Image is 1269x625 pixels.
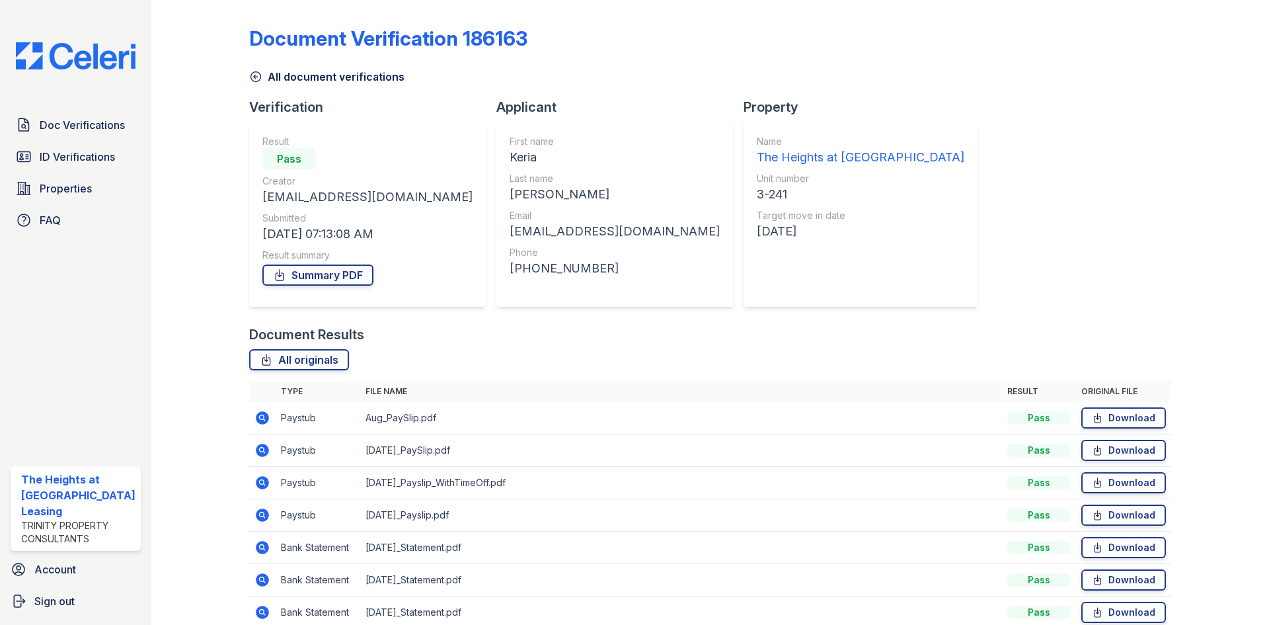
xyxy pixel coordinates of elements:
div: Pass [1007,476,1071,489]
a: Doc Verifications [11,112,141,138]
td: [DATE]_Statement.pdf [360,564,1002,597]
div: Document Verification 186163 [249,26,527,50]
a: FAQ [11,207,141,233]
td: [DATE]_Payslip_WithTimeOff.pdf [360,467,1002,499]
th: Result [1002,381,1076,402]
td: Bank Statement [276,564,360,597]
a: Download [1081,440,1166,461]
div: Submitted [262,212,473,225]
div: The Heights at [GEOGRAPHIC_DATA] [757,148,964,167]
span: Doc Verifications [40,117,125,133]
div: Pass [1007,541,1071,554]
div: Phone [510,246,720,259]
td: Paystub [276,467,360,499]
a: Properties [11,175,141,202]
span: Sign out [34,593,75,609]
span: FAQ [40,212,61,228]
a: Sign out [5,588,146,614]
div: 3-241 [757,185,964,204]
a: All originals [249,349,349,370]
div: [DATE] [757,222,964,241]
div: Name [757,135,964,148]
div: Pass [1007,573,1071,587]
a: Download [1081,537,1166,558]
a: Download [1081,407,1166,429]
div: Trinity Property Consultants [21,519,135,546]
span: Account [34,562,76,577]
div: Last name [510,172,720,185]
span: Properties [40,181,92,196]
div: Verification [249,98,496,116]
a: Account [5,556,146,583]
th: File name [360,381,1002,402]
div: [PERSON_NAME] [510,185,720,204]
div: Target move in date [757,209,964,222]
td: [DATE]_PaySlip.pdf [360,435,1002,467]
div: Result summary [262,249,473,262]
a: ID Verifications [11,144,141,170]
div: Creator [262,175,473,188]
div: [EMAIL_ADDRESS][DOMAIN_NAME] [262,188,473,206]
div: Email [510,209,720,222]
div: Property [744,98,988,116]
a: All document verifications [249,69,404,85]
td: Paystub [276,499,360,532]
td: Bank Statement [276,532,360,564]
a: Download [1081,569,1166,591]
img: CE_Logo_Blue-a8612792a0a2168367f1c8372b55b34899dd931a85d93a1a3d3e32e68fde9ad4.png [5,42,146,69]
td: Paystub [276,402,360,435]
div: Pass [1007,444,1071,457]
a: Download [1081,472,1166,493]
div: The Heights at [GEOGRAPHIC_DATA] Leasing [21,472,135,519]
div: Pass [1007,509,1071,522]
a: Summary PDF [262,265,373,286]
th: Original file [1076,381,1171,402]
span: ID Verifications [40,149,115,165]
div: [DATE] 07:13:08 AM [262,225,473,243]
div: Keria [510,148,720,167]
div: [PHONE_NUMBER] [510,259,720,278]
td: [DATE]_Statement.pdf [360,532,1002,564]
div: Result [262,135,473,148]
div: Pass [1007,606,1071,619]
div: Document Results [249,325,364,344]
td: Paystub [276,435,360,467]
a: Name The Heights at [GEOGRAPHIC_DATA] [757,135,964,167]
div: Pass [262,148,315,169]
div: Applicant [496,98,744,116]
a: Download [1081,602,1166,623]
a: Download [1081,505,1166,526]
div: First name [510,135,720,148]
div: Pass [1007,411,1071,425]
td: Aug_PaySlip.pdf [360,402,1002,435]
th: Type [276,381,360,402]
div: Unit number [757,172,964,185]
td: [DATE]_Payslip.pdf [360,499,1002,532]
div: [EMAIL_ADDRESS][DOMAIN_NAME] [510,222,720,241]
